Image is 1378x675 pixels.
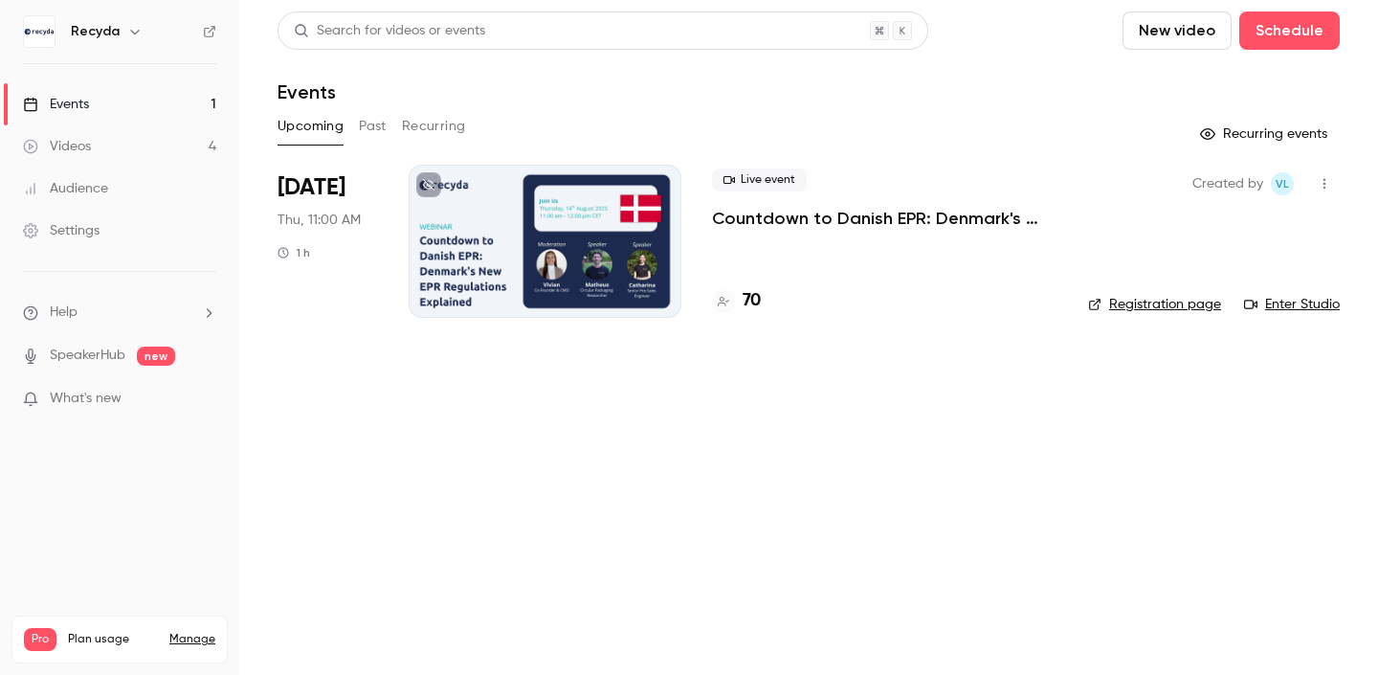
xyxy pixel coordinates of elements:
[743,288,761,314] h4: 70
[50,303,78,323] span: Help
[712,169,807,191] span: Live event
[712,288,761,314] a: 70
[278,165,378,318] div: Aug 14 Thu, 11:00 AM (Europe/Berlin)
[1191,119,1340,149] button: Recurring events
[1276,172,1289,195] span: VL
[1088,295,1221,314] a: Registration page
[137,347,175,366] span: new
[1192,172,1263,195] span: Created by
[169,632,215,647] a: Manage
[1271,172,1294,195] span: Vivian Loftin
[23,179,108,198] div: Audience
[23,221,100,240] div: Settings
[68,632,158,647] span: Plan usage
[1239,11,1340,50] button: Schedule
[712,207,1057,230] a: Countdown to Danish EPR: Denmark's New EPR Regulations Explained
[23,303,216,323] li: help-dropdown-opener
[294,21,485,41] div: Search for videos or events
[23,137,91,156] div: Videos
[50,346,125,366] a: SpeakerHub
[1122,11,1232,50] button: New video
[71,22,120,41] h6: Recyda
[278,245,310,260] div: 1 h
[23,95,89,114] div: Events
[24,16,55,47] img: Recyda
[24,628,56,651] span: Pro
[278,172,345,203] span: [DATE]
[50,389,122,409] span: What's new
[1244,295,1340,314] a: Enter Studio
[402,111,466,142] button: Recurring
[359,111,387,142] button: Past
[278,80,336,103] h1: Events
[278,211,361,230] span: Thu, 11:00 AM
[278,111,344,142] button: Upcoming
